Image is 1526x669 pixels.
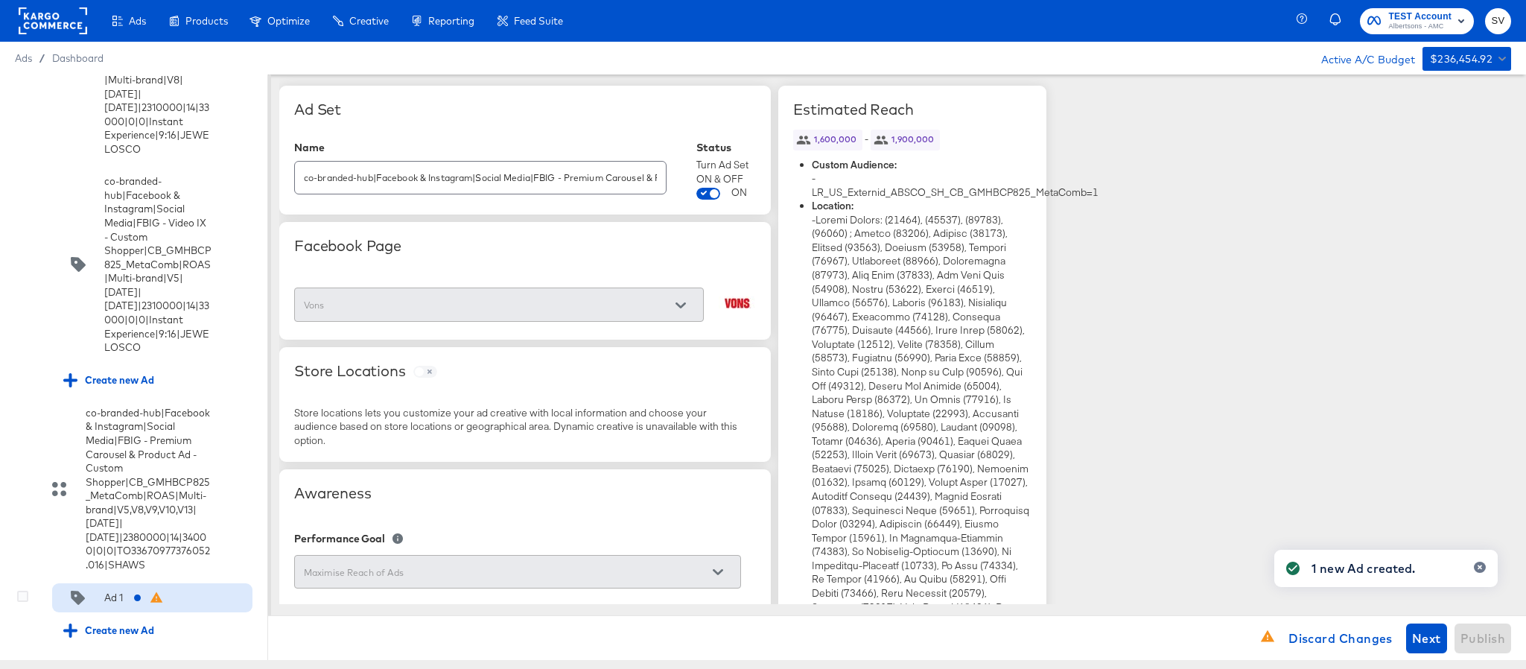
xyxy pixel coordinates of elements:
[1388,9,1452,25] span: TEST Account
[696,142,756,153] div: Status
[696,158,756,186] div: Turn Ad Set ON & OFF
[52,616,252,645] div: Create new Ad
[104,174,212,354] div: co-branded-hub|Facebook & Instagram|Social Media|FBIG - Video IX - Custom Shopper|CB_GMHBCP825_Me...
[1306,47,1415,69] div: Active A/C Budget
[129,15,146,27] span: Ads
[15,52,32,64] span: Ads
[63,373,154,387] div: Create new Ad
[1282,624,1399,653] button: Discard Changes
[1360,8,1474,34] button: TEST AccountAlbertsons - AMC
[267,15,310,27] span: Optimize
[1485,8,1511,34] button: SV
[294,484,756,502] div: Awareness
[1491,13,1505,30] span: SV
[294,237,756,255] div: Facebook Page
[886,134,940,146] span: 1,900,000
[1412,628,1441,649] span: Next
[294,406,741,448] div: Store locations lets you customize your ad creative with local information and choose your audien...
[185,15,228,27] span: Products
[1430,50,1492,69] div: $236,454.92
[294,101,756,118] div: Ad Set
[15,399,252,580] div: co-branded-hub|Facebook & Instagram|Social Media|FBIG - Premium Carousel & Product Ad - Custom Sh...
[812,158,897,171] strong: Custom Audience:
[52,52,104,64] a: Dashboard
[812,199,853,212] strong: Location:
[294,533,385,545] div: Performance Goal
[793,130,940,150] span: -
[301,297,674,314] input: Select a Fanpage
[32,52,52,64] span: /
[719,285,756,322] img: Vons
[63,624,154,638] div: Create new Ad
[808,134,862,146] span: 1,600,000
[104,591,123,605] div: Ad 1
[793,101,1031,118] div: Estimated Reach
[1406,624,1447,653] button: Next
[15,167,252,361] div: co-branded-hub|Facebook & Instagram|Social Media|FBIG - Video IX - Custom Shopper|CB_GMHBCP825_Me...
[294,142,667,153] div: Name
[349,15,389,27] span: Creative
[294,362,406,380] div: Store Locations
[86,406,212,572] div: co-branded-hub|Facebook & Instagram|Social Media|FBIG - Premium Carousel & Product Ad - Custom Sh...
[1388,21,1452,33] span: Albertsons - AMC
[1312,559,1416,577] div: 1 new Ad created.
[1288,628,1393,649] span: Discard Changes
[514,15,563,27] span: Feed Suite
[1422,47,1511,71] button: $236,454.92
[15,583,252,613] div: Ad 1
[428,15,474,27] span: Reporting
[731,186,747,200] div: ON
[52,366,252,395] div: Create new Ad
[812,171,1099,199] span: - LR_US_Externid_ABSCO_SH_CB_GMHBCP825_MetaComb=1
